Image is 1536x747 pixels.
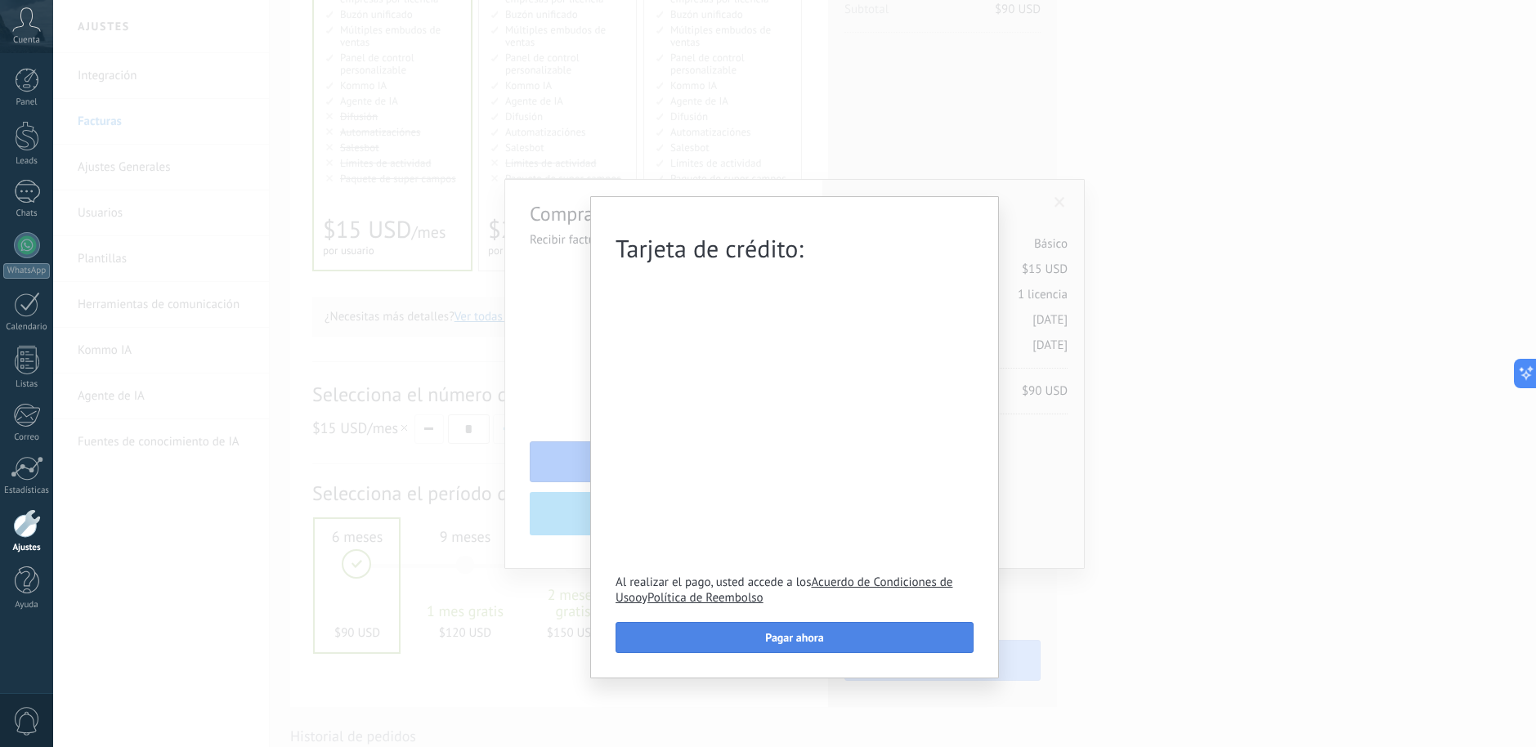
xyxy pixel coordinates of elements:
[3,322,51,333] div: Calendario
[13,35,40,46] span: Cuenta
[3,600,51,611] div: Ayuda
[3,263,50,279] div: WhatsApp
[3,208,51,219] div: Chats
[3,432,51,443] div: Correo
[612,275,977,574] iframe: Campo de entrada seguro para el pago
[3,485,51,496] div: Estadísticas
[616,575,974,606] div: Al realizar el pago, usted accede a los y
[647,590,764,606] a: Política de Reembolso
[616,237,974,262] h3: Tarjeta de crédito:
[3,97,51,108] div: Panel
[616,575,952,606] a: Acuerdo de Condiciones de Usoo
[616,622,974,653] button: Pagar ahora
[765,632,823,643] span: Pagar ahora
[3,543,51,553] div: Ajustes
[3,156,51,167] div: Leads
[3,379,51,390] div: Listas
